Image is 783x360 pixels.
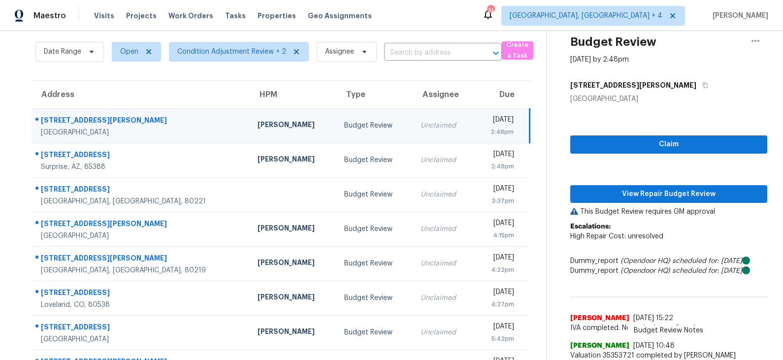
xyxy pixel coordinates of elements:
i: (Opendoor HQ) [620,258,670,264]
div: [STREET_ADDRESS] [41,288,242,300]
span: Properties [258,11,296,21]
span: Claim [578,138,759,151]
div: Budget Review [344,224,405,234]
div: Unclaimed [421,293,466,303]
div: [PERSON_NAME] [258,223,328,235]
div: [GEOGRAPHIC_DATA] [41,231,242,241]
span: [PERSON_NAME] [570,313,629,323]
div: Budget Review [344,121,405,131]
div: 2:48pm [482,127,514,137]
div: 2:48pm [482,162,515,171]
div: [STREET_ADDRESS][PERSON_NAME] [41,253,242,265]
h2: Budget Review [570,37,656,47]
div: [PERSON_NAME] [258,327,328,339]
div: [PERSON_NAME] [258,258,328,270]
span: Create a Task [507,39,528,62]
div: Budget Review [344,259,405,268]
button: Claim [570,135,767,154]
div: Budget Review [344,327,405,337]
div: Loveland, CO, 80538 [41,300,242,310]
div: Unclaimed [421,327,466,337]
div: [PERSON_NAME] [258,292,328,304]
div: [STREET_ADDRESS][PERSON_NAME] [41,219,242,231]
span: Tasks [225,12,246,19]
span: Visits [94,11,114,21]
span: [PERSON_NAME] [570,341,629,351]
span: Assignee [325,47,354,57]
th: HPM [250,81,336,108]
div: Unclaimed [421,190,466,199]
div: [PERSON_NAME] [258,154,328,166]
button: Open [489,46,503,60]
span: View Repair Budget Review [578,188,759,200]
span: Work Orders [168,11,213,21]
div: [GEOGRAPHIC_DATA], [GEOGRAPHIC_DATA], 80221 [41,196,242,206]
div: [DATE] [482,287,515,299]
span: [GEOGRAPHIC_DATA], [GEOGRAPHIC_DATA] + 4 [510,11,662,21]
div: [GEOGRAPHIC_DATA], [GEOGRAPHIC_DATA], 80219 [41,265,242,275]
span: Geo Assignments [308,11,372,21]
div: [DATE] [482,218,515,230]
div: [STREET_ADDRESS] [41,150,242,162]
button: Copy Address [696,76,710,94]
div: Dummy_report [570,266,767,276]
div: 4:27pm [482,299,515,309]
span: High Repair Cost: unresolved [570,233,663,240]
div: [STREET_ADDRESS][PERSON_NAME] [41,115,242,128]
div: [DATE] [482,115,514,127]
div: Unclaimed [421,224,466,234]
div: [DATE] [482,184,515,196]
div: Unclaimed [421,259,466,268]
th: Type [336,81,413,108]
input: Search by address [384,45,474,61]
th: Due [474,81,530,108]
div: Unclaimed [421,155,466,165]
div: 74 [487,6,494,16]
span: Open [120,47,138,57]
div: [DATE] by 2:48pm [570,55,629,65]
div: Unclaimed [421,121,466,131]
div: Budget Review [344,155,405,165]
button: Create a Task [502,41,533,60]
h2: Tasks [35,21,68,31]
div: [DATE] [482,149,515,162]
th: Address [32,81,250,108]
span: Date Range [44,47,81,57]
span: [PERSON_NAME] [709,11,768,21]
div: 4:22pm [482,265,515,275]
span: Budget Review Notes [628,326,709,335]
i: (Opendoor HQ) [620,267,670,274]
div: [STREET_ADDRESS] [41,184,242,196]
div: 3:37pm [482,196,515,206]
div: [GEOGRAPHIC_DATA] [41,334,242,344]
div: Budget Review [344,293,405,303]
p: This Budget Review requires GM approval [570,207,767,217]
th: Assignee [413,81,474,108]
div: 5:42pm [482,334,515,344]
div: [GEOGRAPHIC_DATA] [570,94,767,104]
div: [DATE] [482,253,515,265]
div: Surprise, AZ, 85388 [41,162,242,172]
span: IVA completed. No major issues found. [570,323,767,333]
div: [STREET_ADDRESS] [41,322,242,334]
b: Escalations: [570,223,611,230]
span: Projects [126,11,157,21]
div: [DATE] [482,322,515,334]
span: [DATE] 15:22 [633,315,673,322]
div: 4:15pm [482,230,515,240]
i: scheduled for: [DATE] [672,258,742,264]
div: [GEOGRAPHIC_DATA] [41,128,242,137]
i: scheduled for: [DATE] [672,267,742,274]
span: Condition Adjustment Review + 2 [177,47,286,57]
div: Dummy_report [570,256,767,266]
button: View Repair Budget Review [570,185,767,203]
span: Maestro [33,11,66,21]
span: [DATE] 10:48 [633,342,675,349]
h5: [STREET_ADDRESS][PERSON_NAME] [570,80,696,90]
div: Budget Review [344,190,405,199]
div: [PERSON_NAME] [258,120,328,132]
